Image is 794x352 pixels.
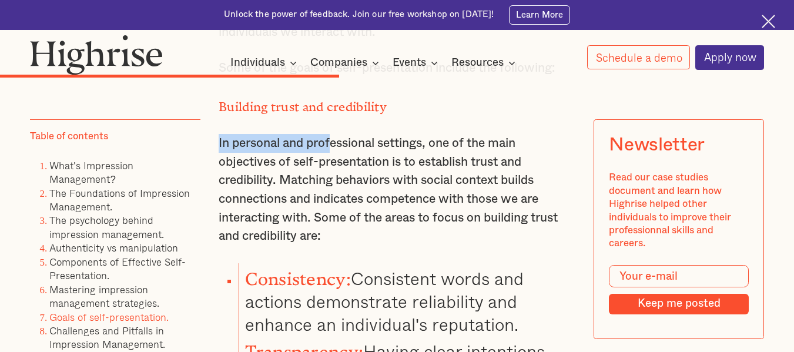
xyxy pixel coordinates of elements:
[49,212,164,242] a: The psychology behind impression management.
[762,15,775,28] img: Cross icon
[49,323,165,352] a: Challenges and Pitfalls in Impression Management.
[695,45,765,70] a: Apply now
[609,171,749,250] div: Read our case studies document and learn how Highrise helped other individuals to improve their p...
[49,309,169,324] a: Goals of self-presentation.
[609,265,749,287] input: Your e-mail
[30,35,163,75] img: Highrise logo
[587,45,691,69] a: Schedule a demo
[239,263,575,336] li: Consistent words and actions demonstrate reliability and enhance an individual's reputation.
[49,185,190,214] a: The Foundations of Impression Management.
[245,269,351,280] strong: Consistency:
[219,134,575,246] p: In personal and professional settings, one of the main objectives of self-presentation is to esta...
[310,56,367,70] div: Companies
[451,56,519,70] div: Resources
[219,100,387,108] strong: Building trust and credibility
[393,56,426,70] div: Events
[49,240,178,256] a: Authenticity vs manipulation
[393,56,441,70] div: Events
[451,56,504,70] div: Resources
[49,281,159,310] a: Mastering impression management strategies.
[49,254,186,283] a: Components of Effective Self-Presentation.
[49,157,133,186] a: What's Impression Management?
[230,56,285,70] div: Individuals
[230,56,300,70] div: Individuals
[224,9,494,21] div: Unlock the power of feedback. Join our free workshop on [DATE]!
[310,56,383,70] div: Companies
[609,265,749,314] form: Modal Form
[509,5,570,25] a: Learn More
[609,294,749,314] input: Keep me posted
[609,135,705,156] div: Newsletter
[30,130,108,143] div: Table of contents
